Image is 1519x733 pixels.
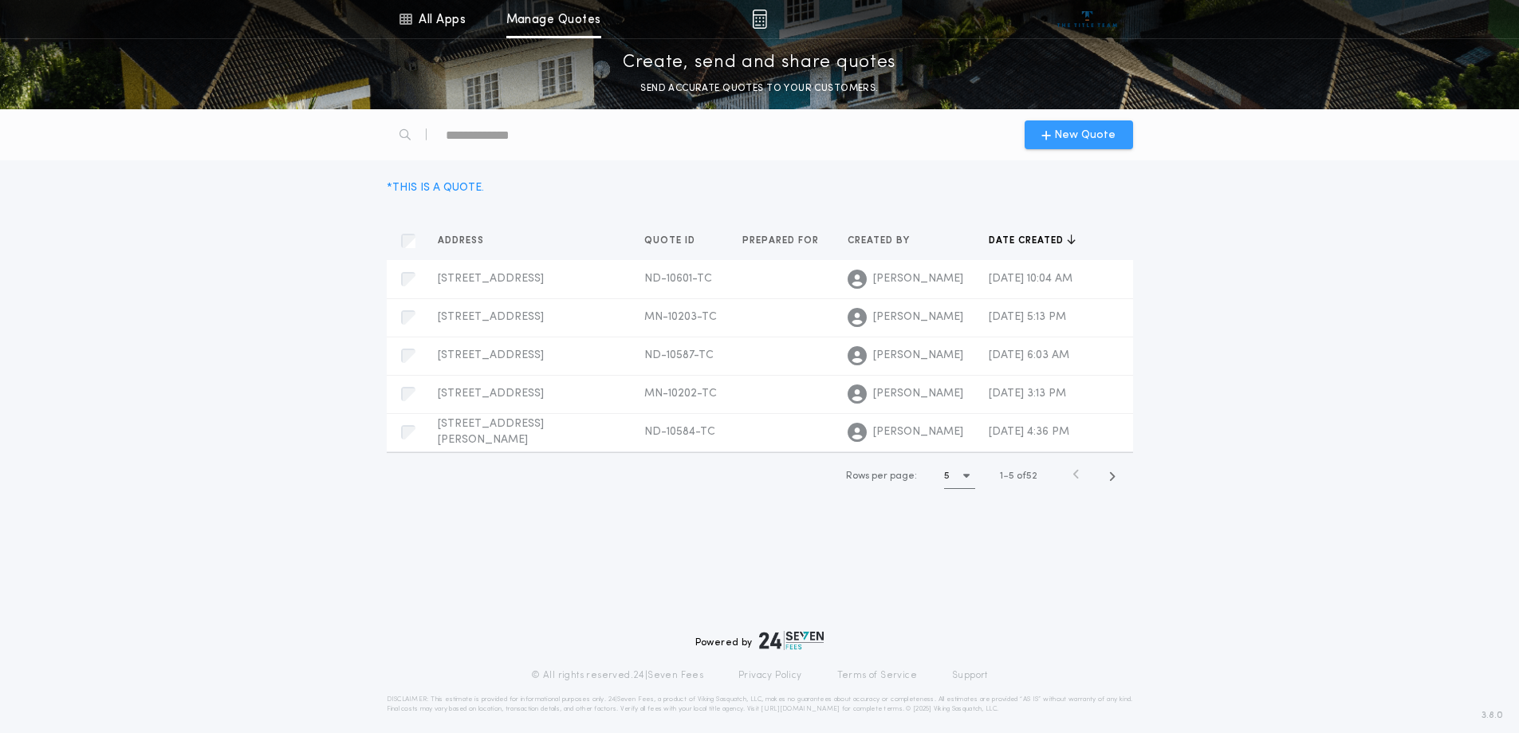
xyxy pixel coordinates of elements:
[1482,708,1503,723] span: 3.8.0
[848,233,922,249] button: Created by
[644,426,715,438] span: ND-10584-TC
[438,349,544,361] span: [STREET_ADDRESS]
[438,233,496,249] button: Address
[1009,471,1014,481] span: 5
[952,669,988,682] a: Support
[644,234,699,247] span: Quote ID
[944,468,950,484] h1: 5
[1054,127,1116,144] span: New Quote
[1000,471,1003,481] span: 1
[873,348,963,364] span: [PERSON_NAME]
[438,311,544,323] span: [STREET_ADDRESS]
[742,234,822,247] span: Prepared for
[644,273,712,285] span: ND-10601-TC
[759,631,824,650] img: logo
[438,273,544,285] span: [STREET_ADDRESS]
[644,349,714,361] span: ND-10587-TC
[989,349,1069,361] span: [DATE] 6:03 AM
[873,424,963,440] span: [PERSON_NAME]
[944,463,975,489] button: 5
[873,386,963,402] span: [PERSON_NAME]
[989,234,1067,247] span: Date created
[387,179,484,196] div: * THIS IS A QUOTE.
[695,631,824,650] div: Powered by
[873,309,963,325] span: [PERSON_NAME]
[623,50,896,76] p: Create, send and share quotes
[644,311,717,323] span: MN-10203-TC
[989,273,1072,285] span: [DATE] 10:04 AM
[738,669,802,682] a: Privacy Policy
[438,388,544,400] span: [STREET_ADDRESS]
[989,233,1076,249] button: Date created
[761,706,840,712] a: [URL][DOMAIN_NAME]
[873,271,963,287] span: [PERSON_NAME]
[1025,120,1133,149] button: New Quote
[989,311,1066,323] span: [DATE] 5:13 PM
[752,10,767,29] img: img
[438,234,487,247] span: Address
[837,669,917,682] a: Terms of Service
[644,233,707,249] button: Quote ID
[848,234,913,247] span: Created by
[989,388,1066,400] span: [DATE] 3:13 PM
[644,388,717,400] span: MN-10202-TC
[387,695,1133,714] p: DISCLAIMER: This estimate is provided for informational purposes only. 24|Seven Fees, a product o...
[989,426,1069,438] span: [DATE] 4:36 PM
[1057,11,1117,27] img: vs-icon
[1017,469,1037,483] span: of 52
[531,669,703,682] p: © All rights reserved. 24|Seven Fees
[846,471,917,481] span: Rows per page:
[438,418,544,446] span: [STREET_ADDRESS][PERSON_NAME]
[640,81,878,97] p: SEND ACCURATE QUOTES TO YOUR CUSTOMERS.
